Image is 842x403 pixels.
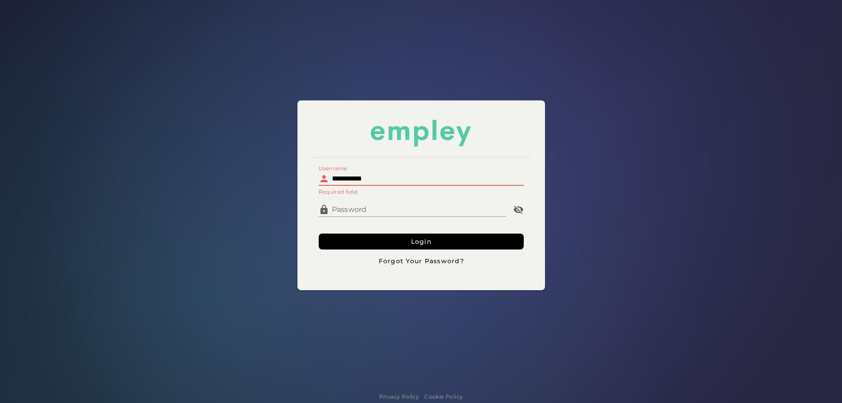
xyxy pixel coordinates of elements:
[379,392,419,401] a: Privacy Policy
[319,234,524,249] button: Login
[410,238,432,246] span: Login
[513,204,524,215] i: Password appended action
[424,392,463,401] a: Cookie Policy
[378,257,464,265] span: Forgot Your Password?
[319,253,524,269] button: Forgot Your Password?
[319,189,524,195] div: Required field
